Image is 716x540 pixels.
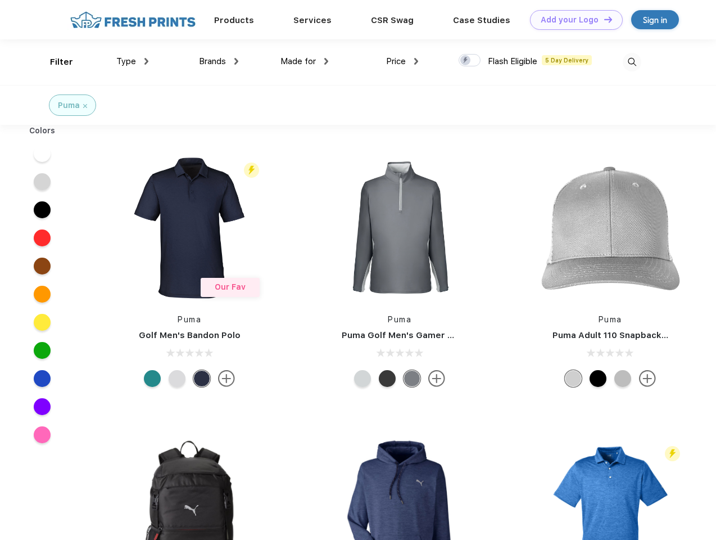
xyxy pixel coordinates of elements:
a: Products [214,15,254,25]
div: Quarry with Brt Whit [614,370,631,387]
img: more.svg [218,370,235,387]
span: Our Fav [215,282,246,291]
div: Puma Black [379,370,396,387]
a: Puma [599,315,622,324]
div: Colors [21,125,64,137]
div: Pma Blk Pma Blk [590,370,606,387]
div: High Rise [354,370,371,387]
img: filter_cancel.svg [83,104,87,108]
span: Flash Eligible [488,56,537,66]
span: Brands [199,56,226,66]
div: Filter [50,56,73,69]
div: Navy Blazer [193,370,210,387]
span: Type [116,56,136,66]
img: flash_active_toggle.svg [665,446,680,461]
div: Quiet Shade [404,370,420,387]
img: dropdown.png [144,58,148,65]
a: Puma [178,315,201,324]
img: dropdown.png [414,58,418,65]
span: Price [386,56,406,66]
a: Puma Golf Men's Gamer Golf Quarter-Zip [342,330,519,340]
span: Made for [280,56,316,66]
img: desktop_search.svg [623,53,641,71]
img: func=resize&h=266 [536,153,685,303]
a: Golf Men's Bandon Polo [139,330,241,340]
a: CSR Swag [371,15,414,25]
span: 5 Day Delivery [542,55,592,65]
div: Add your Logo [541,15,599,25]
div: Sign in [643,13,667,26]
img: flash_active_toggle.svg [244,163,259,178]
img: fo%20logo%202.webp [67,10,199,30]
div: Green Lagoon [144,370,161,387]
img: func=resize&h=266 [115,153,264,303]
div: Quarry Brt Whit [565,370,582,387]
div: High Rise [169,370,185,387]
a: Puma [388,315,411,324]
img: more.svg [428,370,445,387]
img: DT [604,16,612,22]
img: dropdown.png [234,58,238,65]
img: dropdown.png [324,58,328,65]
img: more.svg [639,370,656,387]
div: Puma [58,100,80,111]
img: func=resize&h=266 [325,153,474,303]
a: Sign in [631,10,679,29]
a: Services [293,15,332,25]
